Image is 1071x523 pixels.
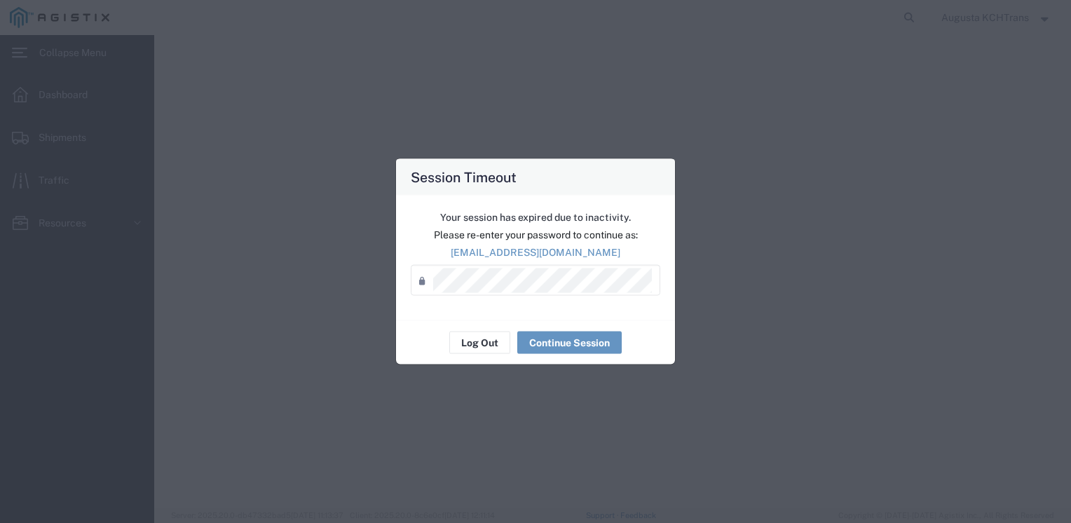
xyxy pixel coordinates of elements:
button: Log Out [449,332,510,354]
p: [EMAIL_ADDRESS][DOMAIN_NAME] [411,245,660,260]
h4: Session Timeout [411,167,517,187]
button: Continue Session [517,332,622,354]
p: Please re-enter your password to continue as: [411,228,660,243]
p: Your session has expired due to inactivity. [411,210,660,225]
